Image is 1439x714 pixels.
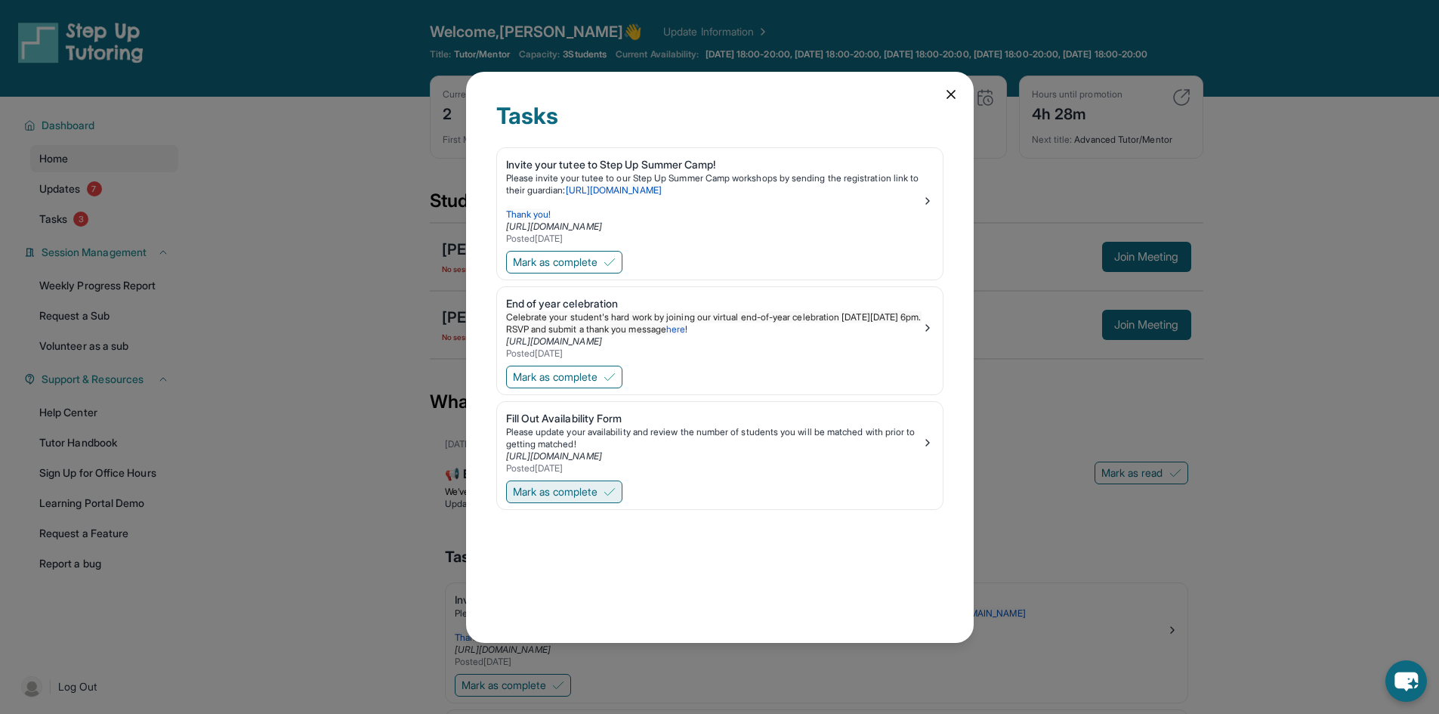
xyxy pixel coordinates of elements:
button: Mark as complete [506,251,622,274]
a: [URL][DOMAIN_NAME] [506,221,602,232]
span: Thank you! [506,209,551,220]
button: Mark as complete [506,366,622,388]
img: Mark as complete [604,256,616,268]
span: Celebrate your student's hard work by joining our virtual end-of-year celebration [DATE][DATE] 6p... [506,311,924,335]
div: Invite your tutee to Step Up Summer Camp! [506,157,922,172]
span: Mark as complete [513,484,598,499]
button: chat-button [1385,660,1427,702]
span: Mark as complete [513,255,598,270]
a: Invite your tutee to Step Up Summer Camp!Please invite your tutee to our Step Up Summer Camp work... [497,148,943,248]
div: Tasks [496,102,943,147]
p: ! [506,311,922,335]
div: Fill Out Availability Form [506,411,922,426]
button: Mark as complete [506,481,622,503]
div: End of year celebration [506,296,922,311]
a: [URL][DOMAIN_NAME] [566,184,662,196]
a: [URL][DOMAIN_NAME] [506,450,602,462]
a: [URL][DOMAIN_NAME] [506,335,602,347]
img: Mark as complete [604,371,616,383]
p: Please invite your tutee to our Step Up Summer Camp workshops by sending the registration link to... [506,172,922,196]
a: End of year celebrationCelebrate your student's hard work by joining our virtual end-of-year cele... [497,287,943,363]
a: here [666,323,685,335]
img: Mark as complete [604,486,616,498]
div: Posted [DATE] [506,233,922,245]
div: Please update your availability and review the number of students you will be matched with prior ... [506,426,922,450]
div: Posted [DATE] [506,462,922,474]
div: Posted [DATE] [506,348,922,360]
span: Mark as complete [513,369,598,385]
a: Fill Out Availability FormPlease update your availability and review the number of students you w... [497,402,943,478]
